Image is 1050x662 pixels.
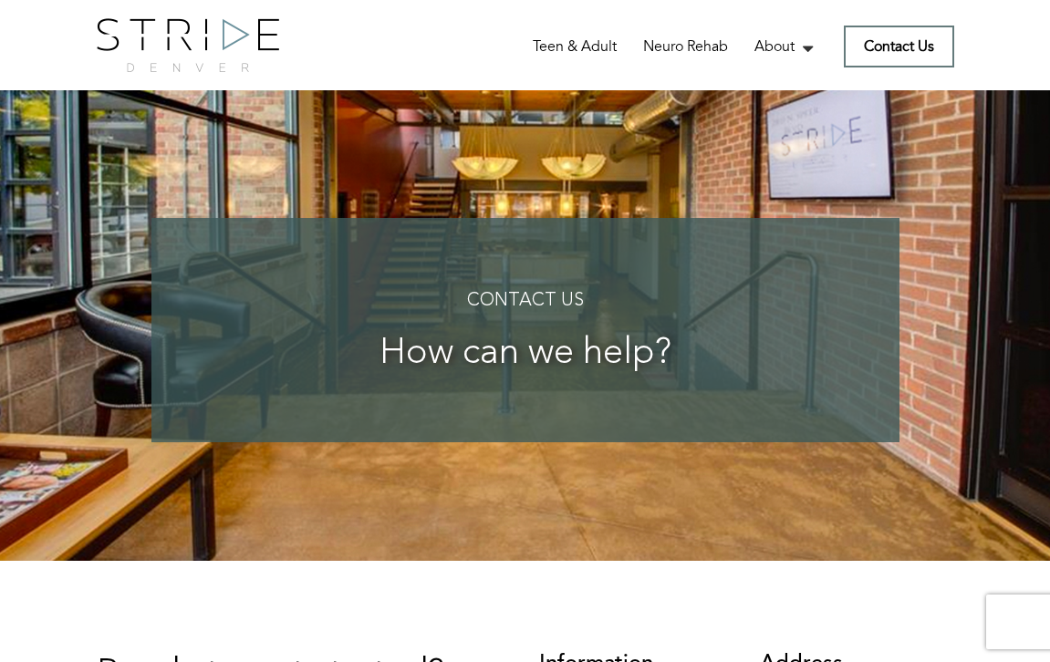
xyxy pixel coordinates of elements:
[533,36,617,57] a: Teen & Adult
[754,36,817,57] a: About
[188,291,863,311] h4: Contact Us
[844,26,954,67] a: Contact Us
[97,18,279,72] img: logo.png
[188,334,863,374] h3: How can we help?
[643,36,728,57] a: Neuro Rehab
